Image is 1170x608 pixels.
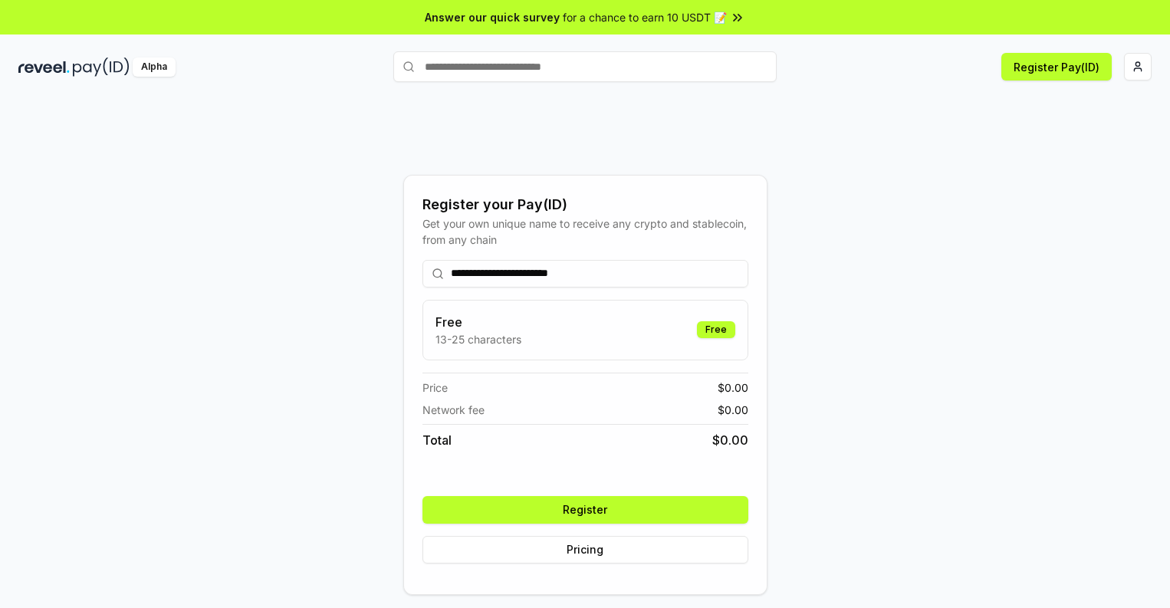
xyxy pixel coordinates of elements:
[425,9,560,25] span: Answer our quick survey
[422,215,748,248] div: Get your own unique name to receive any crypto and stablecoin, from any chain
[133,58,176,77] div: Alpha
[563,9,727,25] span: for a chance to earn 10 USDT 📝
[435,331,521,347] p: 13-25 characters
[712,431,748,449] span: $ 0.00
[422,402,485,418] span: Network fee
[73,58,130,77] img: pay_id
[422,431,452,449] span: Total
[422,194,748,215] div: Register your Pay(ID)
[422,496,748,524] button: Register
[422,380,448,396] span: Price
[422,536,748,564] button: Pricing
[718,380,748,396] span: $ 0.00
[718,402,748,418] span: $ 0.00
[435,313,521,331] h3: Free
[697,321,735,338] div: Free
[1001,53,1112,81] button: Register Pay(ID)
[18,58,70,77] img: reveel_dark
